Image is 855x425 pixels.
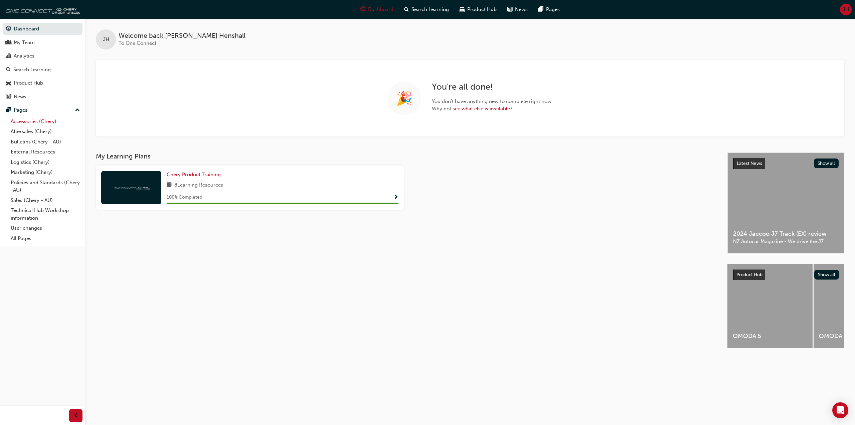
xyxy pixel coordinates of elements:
div: My Team [14,39,35,46]
a: Analytics [3,50,82,62]
a: pages-iconPages [533,3,565,16]
span: Show Progress [393,195,398,201]
span: Product Hub [467,6,497,13]
a: see what else is available? [453,106,512,112]
div: Search Learning [13,66,51,74]
button: Pages [3,104,82,116]
span: Welcome back , [PERSON_NAME] Henshall [119,32,245,40]
a: My Team [3,36,82,49]
span: search-icon [404,5,409,14]
span: 🎉 [396,95,413,102]
a: Latest NewsShow all2024 Jaecoo J7 Track (EX) reviewNZ Autocar Magazine - We drive the J7. [727,152,844,253]
button: Show all [814,158,839,168]
span: news-icon [507,5,512,14]
span: news-icon [6,94,11,100]
a: Chery Product Training [167,171,223,179]
div: News [14,93,26,101]
span: guage-icon [360,5,365,14]
a: Bulletins (Chery - AU) [8,137,82,147]
span: guage-icon [6,26,11,32]
div: Pages [14,106,27,114]
span: search-icon [6,67,11,73]
span: prev-icon [73,412,78,420]
button: DashboardMy TeamAnalyticsSearch LearningProduct HubNews [3,21,82,104]
a: Latest NewsShow all [733,158,839,169]
img: oneconnect [3,3,80,16]
a: car-iconProduct Hub [454,3,502,16]
span: 100 % Completed [167,194,202,201]
div: Product Hub [14,79,43,87]
a: News [3,91,82,103]
a: Logistics (Chery) [8,157,82,168]
button: Show all [814,270,839,280]
a: External Resources [8,147,82,157]
span: book-icon [167,181,172,190]
a: guage-iconDashboard [355,3,399,16]
a: Product HubShow all [733,270,839,280]
a: OMODA 5 [727,264,813,348]
a: Technical Hub Workshop information [8,205,82,223]
span: pages-icon [6,107,11,113]
button: Show Progress [393,193,398,202]
a: Aftersales (Chery) [8,126,82,137]
a: Search Learning [3,64,82,76]
span: Latest News [737,161,762,166]
span: 8 Learning Resources [174,181,223,190]
span: car-icon [6,80,11,86]
button: JH [840,4,852,15]
div: Open Intercom Messenger [832,402,848,418]
span: Search Learning [411,6,449,13]
a: news-iconNews [502,3,533,16]
a: Marketing (Chery) [8,167,82,178]
a: User changes [8,223,82,233]
span: Product Hub [736,272,762,278]
span: JH [103,36,109,43]
img: oneconnect [113,184,150,191]
div: Analytics [14,52,34,60]
span: News [515,6,528,13]
a: search-iconSearch Learning [399,3,454,16]
span: You don't have anything new to complete right now. [432,98,553,105]
span: chart-icon [6,53,11,59]
h3: My Learning Plans [96,152,717,160]
span: NZ Autocar Magazine - We drive the J7. [733,238,839,245]
a: Dashboard [3,23,82,35]
a: Product Hub [3,77,82,89]
span: JH [843,6,849,13]
span: Chery Product Training [167,172,221,178]
span: 2024 Jaecoo J7 Track (EX) review [733,230,839,238]
span: car-icon [460,5,465,14]
a: Policies and Standards (Chery -AU) [8,178,82,195]
span: Dashboard [368,6,393,13]
span: Pages [546,6,560,13]
span: up-icon [75,106,80,115]
span: To One Connect [119,40,156,46]
span: OMODA 5 [733,332,807,340]
span: people-icon [6,40,11,46]
span: Why not [432,105,553,113]
span: pages-icon [538,5,543,14]
a: Accessories (Chery) [8,116,82,127]
h2: You're all done! [432,82,553,92]
a: All Pages [8,233,82,244]
a: Sales (Chery - AU) [8,195,82,206]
